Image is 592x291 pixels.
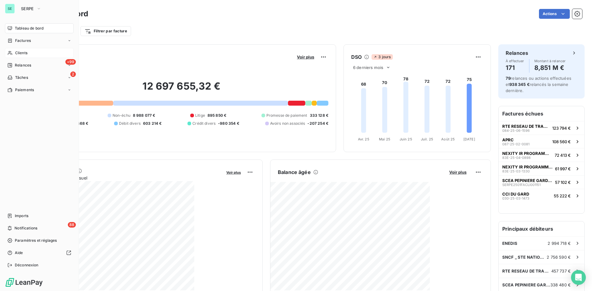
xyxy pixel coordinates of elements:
span: NEXITY IR PROGRAMMES REGION SUD [502,151,552,156]
span: 83E-25-04-0898 [502,156,531,160]
button: APRC087-25-02-0081108 560 € [499,135,584,148]
span: 61 997 € [555,166,571,171]
h6: Balance âgée [278,168,311,176]
h6: Factures échues [499,106,584,121]
span: 457 737 € [551,269,571,273]
span: +99 [65,59,76,65]
span: NEXITY IR PROGRAMMES REGION SUD [502,164,553,169]
h6: Principaux débiteurs [499,221,584,236]
span: Crédit divers [192,121,216,126]
span: Clients [15,50,27,56]
button: NEXITY IR PROGRAMMES REGION SUD83E-25-04-089872 413 € [499,148,584,162]
h6: Relances [506,49,528,57]
button: Voir plus [447,169,468,175]
span: Non-échu [113,113,130,118]
span: Avoirs non associés [270,121,305,126]
tspan: [DATE] [463,137,475,141]
span: 3 jours [372,54,393,60]
span: SCEA PEPINIERE GARDOISE [502,178,553,183]
span: Factures [15,38,31,43]
button: Actions [539,9,570,19]
span: Aide [15,250,23,256]
a: Aide [5,248,74,258]
span: Tableau de bord [15,26,43,31]
span: RTE RESEAU DE TRANSPORT ELECTRICITE [502,124,550,129]
span: Imports [15,213,28,219]
span: SCEA PEPINIERE GARDOISE [502,282,550,287]
span: Notifications [14,225,37,231]
span: Paramètres et réglages [15,238,57,243]
span: 79 [506,76,511,81]
span: 030-25-03-1473 [502,196,529,200]
tspan: Juin 25 [400,137,412,141]
span: ENEDIS [502,241,517,246]
button: Voir plus [224,169,243,175]
span: 603 214 € [143,121,162,126]
tspan: Avr. 25 [358,137,369,141]
span: Voir plus [449,170,467,175]
span: 087-25-02-0081 [502,142,529,146]
h6: DSO [351,53,362,61]
span: CCI DU GARD [502,192,529,196]
span: Voir plus [297,55,314,59]
span: 8 988 077 € [133,113,155,118]
h2: 12 697 655,32 € [35,80,328,99]
span: Tâches [15,75,28,80]
span: RTE RESEAU DE TRANSPORT ELECTRICITE [502,269,551,273]
span: relances ou actions effectuées et relancés la semaine dernière. [506,76,571,93]
span: -207 254 € [307,121,328,126]
span: 2 994 718 € [548,241,571,246]
span: À effectuer [506,59,524,63]
span: SERPE [21,6,34,11]
span: 6 derniers mois [353,65,383,70]
span: 57 102 € [555,180,571,185]
button: CCI DU GARD030-25-03-147355 222 € [499,189,584,202]
button: SCEA PEPINIERE GARDOISESERPE2501FACLI00115157 102 € [499,175,584,189]
span: 084-25-06-1596 [502,129,530,132]
h4: 171 [506,63,524,73]
h4: 8,851 M € [534,63,566,73]
span: SERPE2501FACLI001151 [502,183,541,187]
span: Promesse de paiement [266,113,307,118]
span: 333 128 € [310,113,328,118]
span: 2 [70,71,76,77]
button: NEXITY IR PROGRAMMES REGION SUD83E-25-03-133061 997 € [499,162,584,175]
span: 938 345 € [509,82,529,87]
span: 83E-25-03-1330 [502,169,530,173]
button: RTE RESEAU DE TRANSPORT ELECTRICITE084-25-06-1596123 794 € [499,121,584,135]
img: Logo LeanPay [5,277,43,287]
span: Montant à relancer [534,59,566,63]
span: Relances [15,63,31,68]
tspan: Juil. 25 [421,137,433,141]
button: Voir plus [295,54,316,60]
tspan: Août 25 [441,137,455,141]
tspan: Mai 25 [379,137,390,141]
span: Déconnexion [15,262,39,268]
span: SNCF _ STE NATIONALE [502,255,547,260]
div: Open Intercom Messenger [571,270,586,285]
span: 108 560 € [552,139,571,144]
span: 72 413 € [555,153,571,158]
span: 123 794 € [552,126,571,131]
span: 88 [68,222,76,228]
span: -980 354 € [218,121,239,126]
span: Voir plus [226,170,241,175]
span: Paiements [15,87,34,93]
span: Chiffre d'affaires mensuel [35,175,222,181]
span: 55 222 € [554,193,571,198]
button: Filtrer par facture [80,26,131,36]
span: 338 480 € [550,282,571,287]
span: Litige [195,113,205,118]
div: SE [5,4,15,14]
span: APRC [502,137,514,142]
span: 895 850 € [208,113,226,118]
span: Débit divers [119,121,141,126]
span: 2 756 590 € [547,255,571,260]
